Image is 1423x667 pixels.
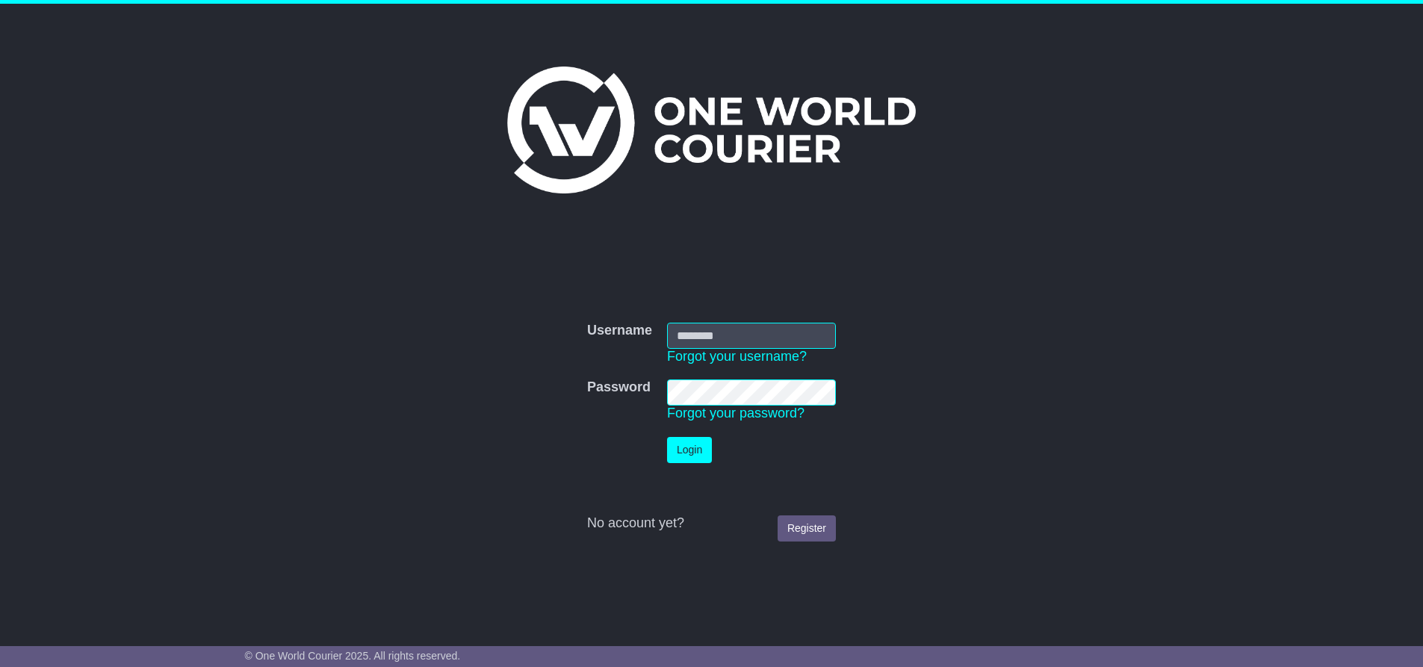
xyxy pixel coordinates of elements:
label: Password [587,379,651,396]
label: Username [587,323,652,339]
a: Forgot your password? [667,406,804,421]
img: One World [507,66,915,193]
a: Register [778,515,836,542]
button: Login [667,437,712,463]
a: Forgot your username? [667,349,807,364]
span: © One World Courier 2025. All rights reserved. [245,650,461,662]
div: No account yet? [587,515,836,532]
